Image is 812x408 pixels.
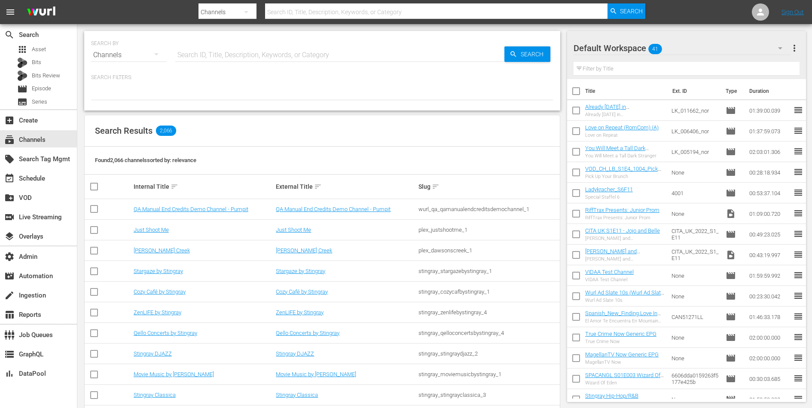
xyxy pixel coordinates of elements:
span: GraphQL [4,349,15,359]
span: Episode [726,105,736,116]
div: stingray_qelloconcertsbystingray_4 [418,330,559,336]
a: Stingray Classica [134,392,176,398]
a: Just Shoot Me [276,227,311,233]
td: 02:00:00.000 [746,327,793,348]
span: reorder [793,229,803,239]
td: 01:37:59.073 [746,121,793,141]
a: True Crime Now Generic EPG [585,331,656,337]
span: reorder [793,332,803,342]
td: 6606dda0159263f5177e425b [668,368,722,389]
span: reorder [793,270,803,280]
img: ans4CAIJ8jUAAAAAAAAAAAAAAAAAAAAAAAAgQb4GAAAAAAAAAAAAAAAAAAAAAAAAJMjXAAAAAAAAAAAAAAAAAAAAAAAAgAT5G... [21,2,62,22]
a: Just Shoot Me [134,227,169,233]
td: None [668,286,722,307]
span: Episode [726,270,736,281]
td: 01:09:00.720 [746,203,793,224]
a: Stingray Hip-Hop/R&B [585,393,638,399]
a: VIDAA Test Channel [585,269,634,275]
td: 02:00:00.000 [746,348,793,368]
td: CITA_UK_2022_S1_E11 [668,245,722,265]
td: None [668,162,722,183]
div: External Title [276,181,416,192]
span: Series [32,98,47,106]
a: Stingray Classica [276,392,318,398]
span: Search [620,3,643,19]
span: Schedule [4,173,15,184]
button: Search [607,3,645,19]
div: True Crime Now [585,339,656,344]
span: Bits [32,58,41,67]
span: Video [726,250,736,260]
span: Search [517,46,550,62]
span: sort [314,183,322,190]
a: Movie Music by [PERSON_NAME] [134,371,214,377]
a: Ladykracher_S6F11 [585,186,633,193]
span: Episode [726,353,736,363]
span: reorder [793,353,803,363]
span: Live Streaming [4,212,15,222]
div: MagellanTV Now [585,359,659,365]
a: [PERSON_NAME] and [PERSON_NAME] [585,248,640,261]
span: Episode [726,291,736,301]
span: reorder [793,394,803,404]
span: more_vert [789,43,800,53]
span: Search Tag Mgmt [4,154,15,164]
span: menu [5,7,15,17]
div: Already [DATE] in [GEOGRAPHIC_DATA] [585,112,665,117]
span: Episode [726,332,736,343]
a: CITA UK S1E11 - Jojo and Belle [585,227,660,234]
span: reorder [793,311,803,322]
td: 00:23:30.042 [746,286,793,307]
td: CAN51271LL [668,307,722,327]
th: Duration [744,79,796,103]
a: MagellanTV Now Generic EPG [585,351,659,358]
a: QA Manual End Credits Demo Channel - Pumpit [134,206,248,212]
span: Episode [726,394,736,405]
a: ZenLIFE by Stingray [276,309,324,316]
td: 00:30:03.685 [746,368,793,389]
a: QA Manual End Credits Demo Channel - Pumpit [276,206,391,212]
div: Bits [17,58,27,68]
span: 2,066 [156,126,176,136]
td: 01:46:33.178 [746,307,793,327]
span: Automation [4,271,15,281]
a: Cozy Café by Stingray [276,288,328,295]
a: ZenLIFE by Stingray [134,309,181,316]
td: LK_005194_nor [668,141,722,162]
span: Search Results [95,126,153,136]
a: Already [DATE] in [GEOGRAPHIC_DATA] (RomCom) (A) [585,104,637,123]
span: Asset [32,45,46,54]
a: Qello Concerts by Stingray [276,330,339,336]
td: None [668,348,722,368]
span: Video [726,209,736,219]
div: stingray_cozycafbystingray_1 [418,288,559,295]
span: Ingestion [4,290,15,301]
span: Episode [726,188,736,198]
a: You Will Meet a Tall Dark Stranger (RomCom) (A) [585,145,649,158]
a: Cozy Café by Stingray [134,288,186,295]
div: Wurl Ad Slate 10s [585,298,665,303]
td: 00:43:19.997 [746,245,793,265]
p: Search Filters: [91,74,553,81]
div: Slug [418,181,559,192]
span: Episode [726,229,736,239]
div: [PERSON_NAME] and [PERSON_NAME] [585,236,665,241]
a: [PERSON_NAME] Creek [276,247,332,254]
span: Reports [4,310,15,320]
td: None [668,203,722,224]
span: Found 2,066 channels sorted by: relevance [95,157,196,163]
td: 00:28:18.934 [746,162,793,183]
span: DataPool [4,368,15,379]
span: Asset [17,44,27,55]
div: Bits Review [17,71,27,81]
div: Default Workspace [574,36,791,60]
div: stingray_stargazebystingray_1 [418,268,559,274]
td: CITA_UK_2022_S1_E11 [668,224,722,245]
span: Episode [32,84,51,93]
div: stingray_stingrayclassica_3 [418,392,559,398]
span: reorder [793,249,803,260]
a: SPACANGL S01E003 Wizard Of Eden [585,372,664,385]
div: Wizard Of Eden [585,380,665,386]
td: 00:49:23.025 [746,224,793,245]
button: more_vert [789,38,800,58]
